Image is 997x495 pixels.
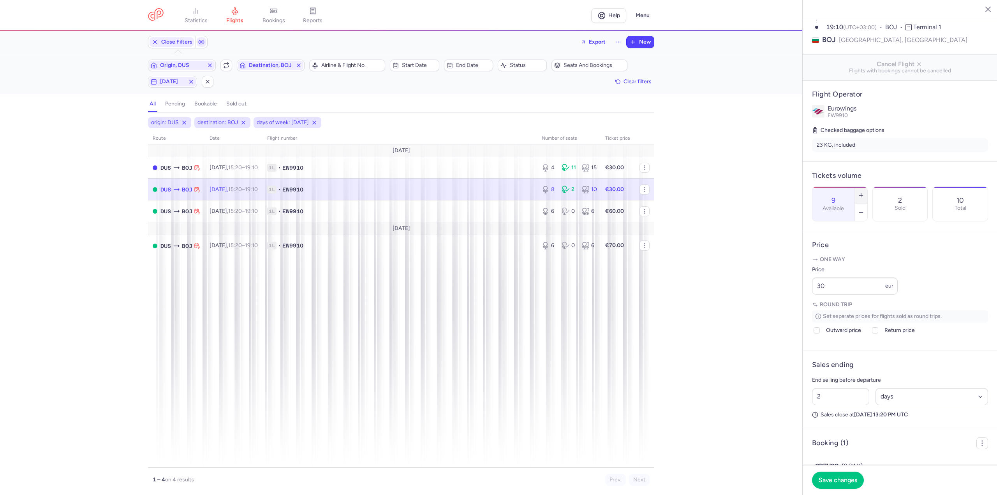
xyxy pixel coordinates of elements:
h4: Price [812,240,988,249]
button: CPZHOG(2 PAX)€60.00[PERSON_NAME], [PERSON_NAME] [815,462,985,479]
span: Status [510,62,544,68]
label: Available [823,205,844,212]
span: 1L [267,242,277,249]
span: CPZHOG [815,462,838,471]
span: [DATE] [160,79,185,85]
span: [GEOGRAPHIC_DATA], [GEOGRAPHIC_DATA] [839,35,967,45]
time: 19:10 [245,242,258,249]
span: OPEN [153,209,157,214]
h4: Sales ending [812,360,854,369]
span: • [278,164,281,172]
div: 4 [542,164,556,172]
p: Set separate prices for flights sold as round trips. [812,310,988,323]
span: BOJ [822,35,836,45]
span: Bourgas, Burgas, Bulgaria [182,207,192,216]
span: OPEN [153,244,157,248]
button: Start date [390,60,439,71]
button: Prev. [605,474,626,486]
time: 15:20 [228,208,242,214]
span: – [228,186,258,193]
span: • [278,242,281,249]
span: reports [303,17,322,24]
span: – [228,208,258,214]
span: Seats and bookings [564,62,625,68]
input: Return price [872,327,878,334]
time: 19:10 [245,164,258,171]
span: Flights with bookings cannot be cancelled [809,68,991,74]
span: CLOSED [153,165,157,170]
div: 8 [542,186,556,193]
span: days of week: [DATE] [257,119,309,126]
button: Airline & Flight No. [309,60,385,71]
p: Round trip [812,301,988,309]
span: Bourgas, Burgas, Bulgaria [182,185,192,194]
div: 0 [562,242,576,249]
span: 1L [267,164,277,172]
span: BOJ [885,23,905,32]
strong: €70.00 [605,242,624,249]
span: EW9910 [828,112,848,119]
a: Help [591,8,626,23]
span: EW9910 [282,207,303,215]
li: 23 KG, included [812,138,988,152]
button: Next [629,474,650,486]
time: 19:10 [245,186,258,193]
h4: Tickets volume [812,171,988,180]
button: Close Filters [148,36,195,48]
input: Outward price [814,327,820,334]
span: flights [226,17,243,24]
span: – [228,164,258,171]
a: flights [215,7,254,24]
span: T1 [905,24,912,30]
span: [DATE] [393,147,410,154]
button: End date [444,60,493,71]
span: Origin, DUS [160,62,204,68]
span: origin: DUS [151,119,179,126]
span: Return price [884,326,915,335]
span: Airline & Flight No. [321,62,382,68]
input: --- [812,277,898,295]
span: Bourgas, Burgas, Bulgaria [182,163,192,172]
span: Save changes [819,477,857,484]
span: [DATE] [393,225,410,232]
strong: €30.00 [605,164,624,171]
span: 1L [267,207,277,215]
span: Düsseldorf International Airport, Düsseldorf, Germany [160,185,171,194]
span: eur [885,283,893,289]
button: Save changes [812,472,864,489]
p: Sold [895,205,905,211]
p: 2 [898,197,902,204]
span: Export [589,39,606,45]
time: 15:20 [228,164,242,171]
div: (2 PAX) [815,462,985,471]
div: 0 [562,207,576,215]
span: EW9910 [282,164,303,172]
span: on 4 results [165,476,194,483]
strong: €60.00 [605,208,624,214]
strong: €30.00 [605,186,624,193]
span: Cancel Flight [809,61,991,68]
div: 6 [582,207,596,215]
input: ## [812,388,869,405]
strong: 1 – 4 [153,476,165,483]
span: (UTC+03:00) [843,24,877,31]
span: [DATE], [210,208,258,214]
div: 6 [542,207,556,215]
button: Status [498,60,547,71]
span: [DATE], [210,242,258,249]
span: New [639,39,651,45]
button: Export [576,36,611,48]
span: End date [456,62,490,68]
span: 1L [267,186,277,193]
span: [DATE], [210,164,258,171]
p: 10 [956,197,964,204]
span: • [278,186,281,193]
span: Help [608,12,620,18]
span: – [228,242,258,249]
span: Düsseldorf International Airport, Düsseldorf, Germany [160,207,171,216]
div: 10 [582,186,596,193]
h4: Booking (1) [812,439,848,448]
div: 11 [562,164,576,172]
span: OPEN [153,187,157,192]
span: • [278,207,281,215]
